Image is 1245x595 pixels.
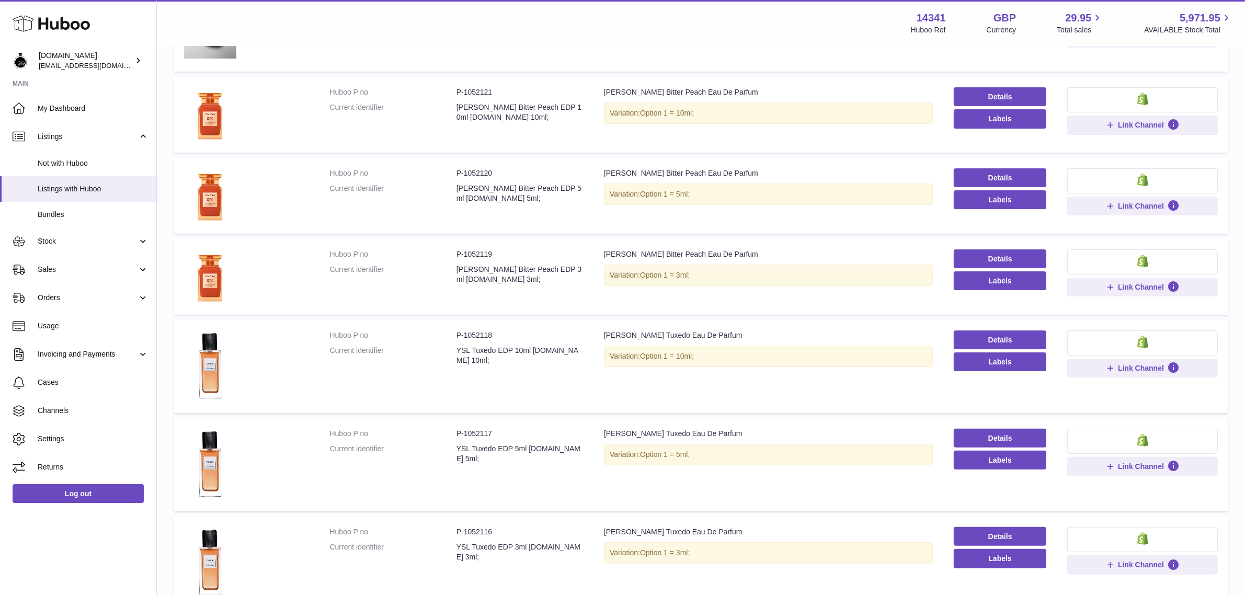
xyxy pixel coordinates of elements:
dd: [PERSON_NAME] Bitter Peach EDP 5ml [DOMAIN_NAME] 5ml; [456,184,583,203]
div: Variation: [604,265,933,286]
dt: Current identifier [330,346,456,365]
span: Bundles [38,210,149,220]
dd: YSL Tuxedo EDP 3ml [DOMAIN_NAME] 3ml; [456,542,583,562]
button: Labels [954,271,1046,290]
dd: P-1052118 [456,330,583,340]
span: Option 1 = 3ml; [640,548,690,557]
dt: Huboo P no [330,330,456,340]
span: Stock [38,236,138,246]
div: [PERSON_NAME] Tuxedo Eau De Parfum [604,330,933,340]
span: Link Channel [1118,462,1164,471]
dd: YSL Tuxedo EDP 5ml [DOMAIN_NAME] 5ml; [456,444,583,464]
span: Link Channel [1118,120,1164,130]
span: Link Channel [1118,201,1164,211]
dt: Huboo P no [330,168,456,178]
dt: Huboo P no [330,87,456,97]
button: Labels [954,109,1046,128]
img: Tom Ford Bitter Peach Eau De Parfum [184,168,236,221]
img: Yves Saint Laurent Tuxedo Eau De Parfum [184,330,236,400]
span: 5,971.95 [1180,11,1220,25]
div: [PERSON_NAME] Bitter Peach Eau De Parfum [604,168,933,178]
dt: Current identifier [330,102,456,122]
span: Option 1 = 3ml; [640,271,690,279]
span: Settings [38,434,149,444]
span: Invoicing and Payments [38,349,138,359]
strong: 14341 [917,11,946,25]
button: Link Channel [1067,197,1218,215]
img: shopify-small.png [1137,434,1148,447]
a: Details [954,527,1046,546]
div: Currency [987,25,1016,35]
img: shopify-small.png [1137,532,1148,545]
span: 29.95 [1065,11,1091,25]
a: 29.95 Total sales [1057,11,1103,35]
div: Huboo Ref [911,25,946,35]
span: Option 1 = 10ml; [640,352,694,360]
dt: Huboo P no [330,429,456,439]
img: shopify-small.png [1137,336,1148,348]
span: Option 1 = 5ml; [640,450,690,459]
img: Tom Ford Bitter Peach Eau De Parfum [184,87,236,140]
dd: P-1052121 [456,87,583,97]
div: Variation: [604,184,933,205]
a: Details [954,330,1046,349]
strong: GBP [993,11,1016,25]
a: Details [954,249,1046,268]
img: Tom Ford Bitter Peach Eau De Parfum [184,249,236,302]
img: internalAdmin-14341@internal.huboo.com [13,53,28,68]
button: Labels [954,352,1046,371]
a: 5,971.95 AVAILABLE Stock Total [1144,11,1232,35]
span: Orders [38,293,138,303]
dd: [PERSON_NAME] Bitter Peach EDP 10ml [DOMAIN_NAME] 10ml; [456,102,583,122]
dd: [PERSON_NAME] Bitter Peach EDP 3ml [DOMAIN_NAME] 3ml; [456,265,583,284]
div: [PERSON_NAME] Tuxedo Eau De Parfum [604,429,933,439]
button: Link Channel [1067,116,1218,134]
span: AVAILABLE Stock Total [1144,25,1232,35]
button: Link Channel [1067,359,1218,377]
span: Link Channel [1118,282,1164,292]
div: [PERSON_NAME] Bitter Peach Eau De Parfum [604,87,933,97]
span: Sales [38,265,138,274]
dt: Current identifier [330,542,456,562]
button: Labels [954,451,1046,470]
span: Listings with Huboo [38,184,149,194]
span: Channels [38,406,149,416]
span: Link Channel [1118,560,1164,569]
div: Variation: [604,102,933,124]
div: [DOMAIN_NAME] [39,51,133,71]
span: Option 1 = 5ml; [640,190,690,198]
a: Details [954,168,1046,187]
dt: Current identifier [330,184,456,203]
dd: YSL Tuxedo EDP 10ml [DOMAIN_NAME] 10ml; [456,346,583,365]
div: Variation: [604,444,933,465]
dd: P-1052116 [456,527,583,537]
div: [PERSON_NAME] Bitter Peach Eau De Parfum [604,249,933,259]
dt: Current identifier [330,265,456,284]
a: Log out [13,484,144,503]
dt: Huboo P no [330,527,456,537]
span: Cases [38,377,149,387]
span: Usage [38,321,149,331]
button: Labels [954,190,1046,209]
a: Details [954,429,1046,448]
span: Link Channel [1118,363,1164,373]
a: Details [954,87,1046,106]
span: Not with Huboo [38,158,149,168]
dd: P-1052120 [456,168,583,178]
span: My Dashboard [38,104,149,113]
button: Labels [954,549,1046,568]
div: Variation: [604,542,933,564]
img: shopify-small.png [1137,174,1148,186]
span: [EMAIL_ADDRESS][DOMAIN_NAME] [39,61,154,70]
div: Variation: [604,346,933,367]
dt: Current identifier [330,444,456,464]
button: Link Channel [1067,555,1218,574]
dd: P-1052119 [456,249,583,259]
img: Yves Saint Laurent Tuxedo Eau De Parfum [184,429,236,498]
span: Option 1 = 10ml; [640,109,694,117]
img: shopify-small.png [1137,93,1148,105]
span: Total sales [1057,25,1103,35]
button: Link Channel [1067,457,1218,476]
button: Link Channel [1067,278,1218,296]
span: Listings [38,132,138,142]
